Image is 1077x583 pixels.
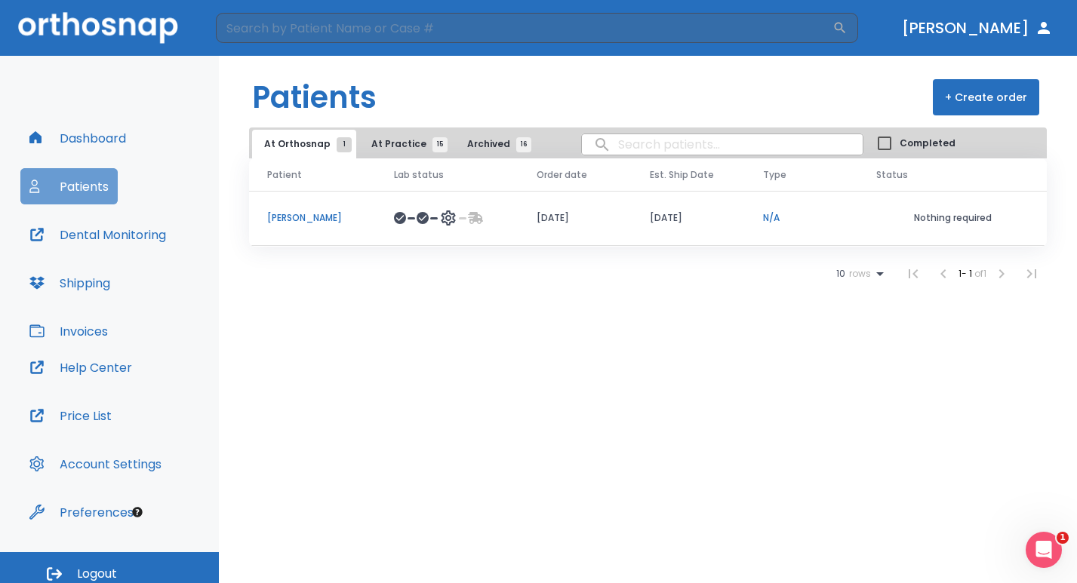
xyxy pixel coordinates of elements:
input: search [582,130,863,159]
button: [PERSON_NAME] [896,14,1059,41]
span: Patient [267,168,302,182]
span: Archived [467,137,524,151]
img: Orthosnap [18,12,178,43]
iframe: Intercom live chat [1026,532,1062,568]
span: Type [763,168,786,182]
span: 15 [432,137,448,152]
span: Logout [77,566,117,582]
span: of 1 [974,267,986,280]
div: tabs [252,130,539,158]
span: 1 - 1 [959,267,974,280]
span: 16 [516,137,531,152]
span: Status [876,168,908,182]
button: Invoices [20,313,117,349]
span: At Orthosnap [264,137,344,151]
p: [PERSON_NAME] [267,211,358,225]
button: Patients [20,168,118,204]
input: Search by Patient Name or Case # [216,13,832,43]
button: Shipping [20,265,119,301]
span: 1 [1057,532,1069,544]
button: Price List [20,397,121,434]
p: N/A [763,211,840,225]
button: Help Center [20,349,141,385]
span: rows [845,268,871,279]
span: At Practice [371,137,440,151]
span: 1 [337,137,352,152]
div: Tooltip anchor [131,505,144,519]
span: Est. Ship Date [650,168,714,182]
p: Nothing required [876,211,1029,225]
span: Completed [900,137,955,150]
button: Dashboard [20,120,135,156]
button: Preferences [20,494,143,530]
h1: Patients [252,75,377,120]
td: [DATE] [518,191,632,246]
button: + Create order [933,79,1039,115]
button: Dental Monitoring [20,216,175,253]
button: Account Settings [20,446,171,482]
span: 10 [836,268,845,279]
td: [DATE] [632,191,745,246]
span: Lab status [394,168,444,182]
span: Order date [537,168,587,182]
